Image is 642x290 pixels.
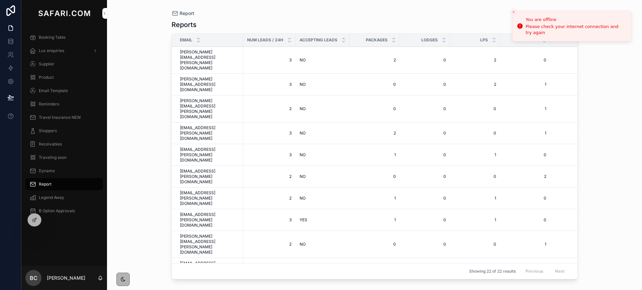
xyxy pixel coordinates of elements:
a: 1 [504,242,546,247]
a: Lux enquiries [25,45,103,57]
a: 0 [454,174,496,179]
a: 0 [404,217,446,223]
a: [PERSON_NAME][EMAIL_ADDRESS][PERSON_NAME][DOMAIN_NAME] [180,49,239,71]
a: 3 [247,57,292,63]
a: 1 [554,152,597,158]
span: 1 [354,196,396,201]
a: Booking Table [25,31,103,43]
span: 2 [247,242,292,247]
a: [EMAIL_ADDRESS][PERSON_NAME][DOMAIN_NAME] [180,147,239,163]
a: Shoppers [25,125,103,137]
a: 0 [404,106,446,111]
div: scrollable content [21,27,107,226]
span: 1 [454,152,496,158]
span: Reminders [39,101,59,107]
a: 3 [247,82,292,87]
span: [EMAIL_ADDRESS][PERSON_NAME][DOMAIN_NAME] [180,261,239,277]
span: NO [300,130,306,136]
span: 0 [404,82,446,87]
a: 1 [504,82,546,87]
span: 1 [504,130,546,136]
a: 0 [554,57,597,63]
span: NO [300,196,306,201]
span: 2 [454,57,496,63]
span: 0 [404,152,446,158]
a: [PERSON_NAME][EMAIL_ADDRESS][PERSON_NAME][DOMAIN_NAME] [180,234,239,255]
div: Please check your internet connection and try again [526,24,626,36]
a: 2 [247,174,292,179]
span: Traveling soon [39,155,67,160]
p: [PERSON_NAME] [47,275,85,281]
a: Supplier [25,58,103,70]
span: Receivables [39,141,62,147]
span: 0 [404,57,446,63]
a: [EMAIL_ADDRESS][PERSON_NAME][DOMAIN_NAME] [180,125,239,141]
a: 0 [354,82,396,87]
span: Legend Away [39,195,64,200]
span: Num leads / 24h [247,37,283,43]
a: [EMAIL_ADDRESS][PERSON_NAME][DOMAIN_NAME] [180,169,239,185]
span: Dynamo [39,168,55,174]
span: 0 [354,106,396,111]
a: 0 [554,242,597,247]
a: 3 [247,130,292,136]
span: 0 [504,57,546,63]
span: YES [300,217,307,223]
a: NO [300,174,346,179]
a: NO [300,242,346,247]
span: [EMAIL_ADDRESS][PERSON_NAME][DOMAIN_NAME] [180,190,239,206]
span: 1 [354,217,396,223]
span: Supplier [39,61,55,67]
a: 3 [247,152,292,158]
a: NO [300,130,346,136]
a: 0 [454,130,496,136]
a: 0 [554,174,597,179]
span: Booking Table [39,35,66,40]
span: 2 [504,174,546,179]
span: Travel Insurance NEW [39,115,81,120]
a: 1 [454,196,496,201]
span: 0 [354,174,396,179]
span: 0 [554,217,597,223]
a: YES [300,217,346,223]
a: Reminders [25,98,103,110]
span: NO [300,174,306,179]
span: Email Template [39,88,68,93]
a: NO [300,57,346,63]
span: 2 [247,106,292,111]
a: 0 [504,196,546,201]
span: 3 [247,217,292,223]
span: NO [300,82,306,87]
span: 0 [404,174,446,179]
span: 0 [354,242,396,247]
span: Shoppers [39,128,57,133]
a: NO [300,82,346,87]
span: Packages [366,37,388,43]
h1: Reports [172,20,197,29]
span: 0 [554,196,597,201]
a: 0 [554,130,597,136]
span: LPS [480,37,488,43]
a: [PERSON_NAME][EMAIL_ADDRESS][PERSON_NAME][DOMAIN_NAME] [180,98,239,119]
a: NO [300,152,346,158]
a: 2 [247,196,292,201]
a: B Option Approvals [25,205,103,217]
span: B Option Approvals [39,208,75,214]
span: NO [300,57,306,63]
a: Dynamo [25,165,103,177]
